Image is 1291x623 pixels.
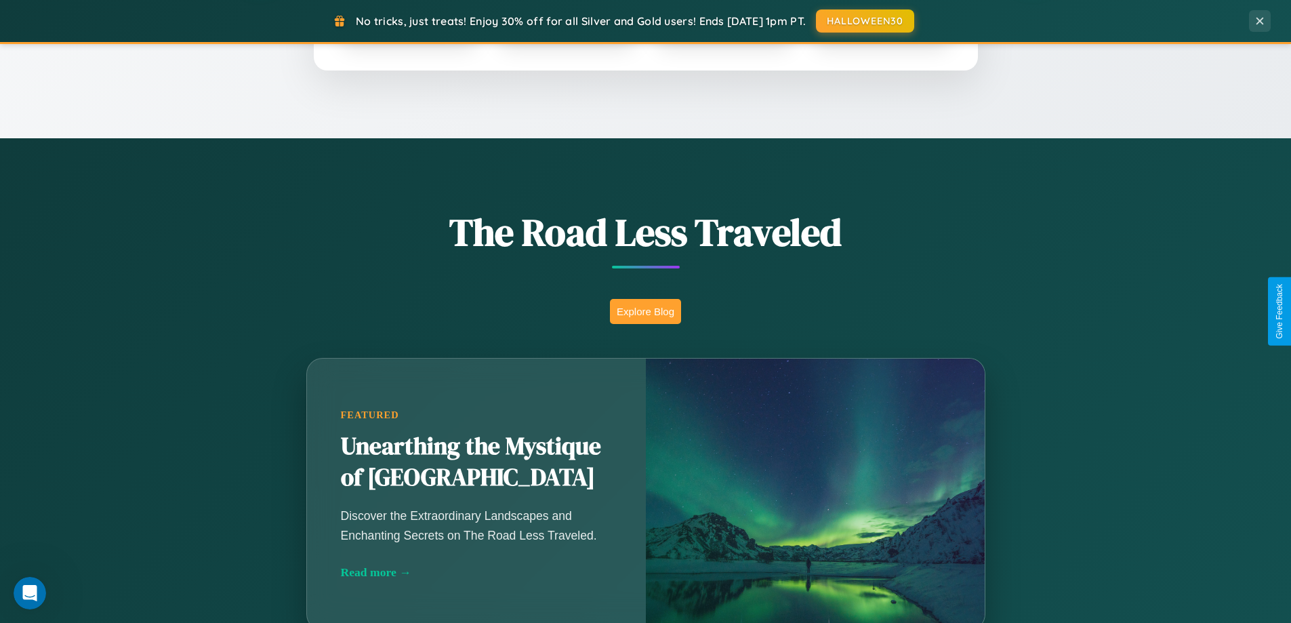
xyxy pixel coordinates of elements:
h2: Unearthing the Mystique of [GEOGRAPHIC_DATA] [341,431,612,494]
div: Read more → [341,565,612,580]
button: Explore Blog [610,299,681,324]
iframe: Intercom live chat [14,577,46,609]
div: Featured [341,409,612,421]
p: Discover the Extraordinary Landscapes and Enchanting Secrets on The Road Less Traveled. [341,506,612,544]
div: Give Feedback [1275,284,1284,339]
h1: The Road Less Traveled [239,206,1052,258]
button: HALLOWEEN30 [816,9,914,33]
span: No tricks, just treats! Enjoy 30% off for all Silver and Gold users! Ends [DATE] 1pm PT. [356,14,806,28]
